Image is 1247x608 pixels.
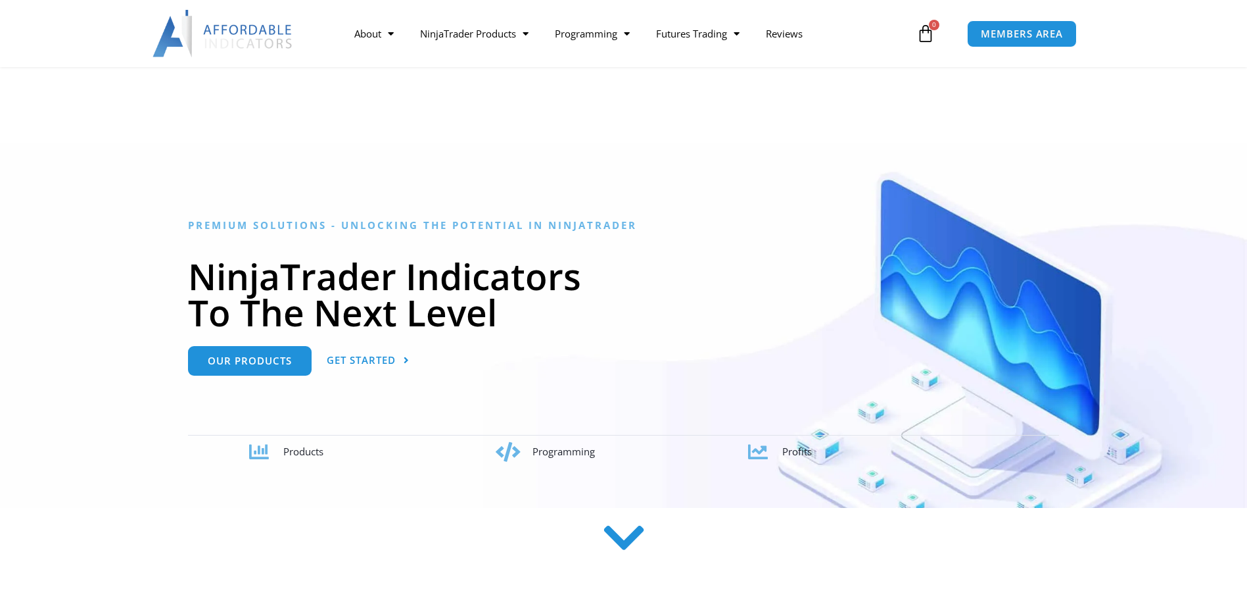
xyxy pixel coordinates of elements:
a: Our Products [188,346,312,376]
a: About [341,18,407,49]
a: MEMBERS AREA [967,20,1077,47]
img: LogoAI | Affordable Indicators – NinjaTrader [153,10,294,57]
a: Reviews [753,18,816,49]
span: Get Started [327,355,396,365]
span: Our Products [208,356,292,366]
h1: NinjaTrader Indicators To The Next Level [188,258,1059,330]
h6: Premium Solutions - Unlocking the Potential in NinjaTrader [188,219,1059,232]
a: Futures Trading [643,18,753,49]
span: Programming [532,445,595,458]
nav: Menu [341,18,913,49]
span: 0 [929,20,939,30]
a: NinjaTrader Products [407,18,542,49]
span: Profits [782,445,812,458]
span: MEMBERS AREA [981,29,1063,39]
a: Programming [542,18,643,49]
a: 0 [897,14,954,53]
span: Products [283,445,323,458]
a: Get Started [327,346,410,376]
